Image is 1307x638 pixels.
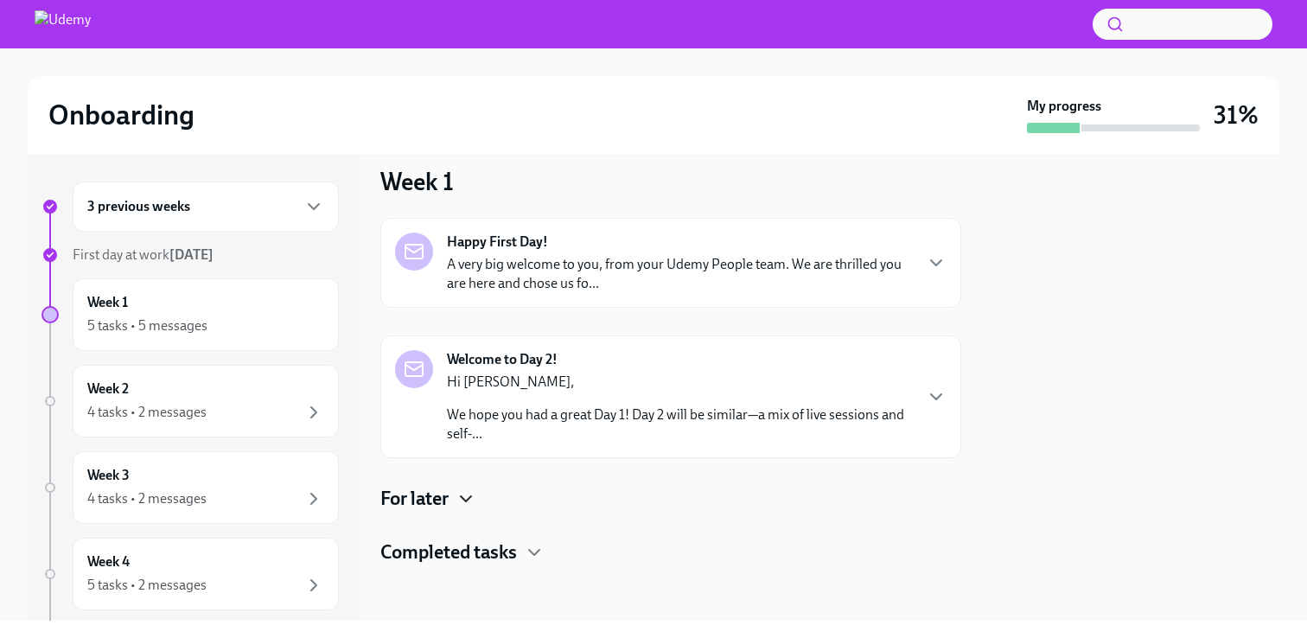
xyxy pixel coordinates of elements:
div: 3 previous weeks [73,182,339,232]
h4: For later [380,486,449,512]
h3: Week 1 [380,166,454,197]
div: 4 tasks • 2 messages [87,403,207,422]
h4: Completed tasks [380,539,517,565]
h6: Week 3 [87,466,130,485]
a: Week 15 tasks • 5 messages [41,278,339,351]
h3: 31% [1214,99,1259,131]
img: Udemy [35,10,91,38]
strong: My progress [1027,97,1101,116]
h2: Onboarding [48,98,194,132]
h6: 3 previous weeks [87,197,190,216]
div: Completed tasks [380,539,961,565]
a: First day at work[DATE] [41,246,339,265]
div: 5 tasks • 2 messages [87,576,207,595]
a: Week 45 tasks • 2 messages [41,538,339,610]
div: For later [380,486,961,512]
a: Week 24 tasks • 2 messages [41,365,339,437]
span: First day at work [73,246,214,263]
h6: Week 1 [87,293,128,312]
p: Hi [PERSON_NAME], [447,373,912,392]
a: Week 34 tasks • 2 messages [41,451,339,524]
p: A very big welcome to you, from your Udemy People team. We are thrilled you are here and chose us... [447,255,912,293]
p: We hope you had a great Day 1! Day 2 will be similar—a mix of live sessions and self-... [447,405,912,443]
div: 4 tasks • 2 messages [87,489,207,508]
div: 5 tasks • 5 messages [87,316,207,335]
strong: [DATE] [169,246,214,263]
h6: Week 4 [87,552,130,571]
h6: Week 2 [87,380,129,399]
strong: Welcome to Day 2! [447,350,558,369]
strong: Happy First Day! [447,233,548,252]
